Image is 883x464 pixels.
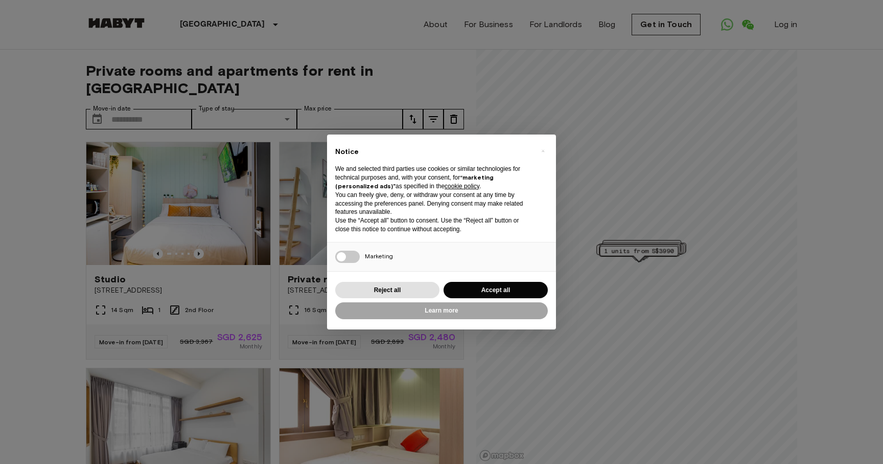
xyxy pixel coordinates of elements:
button: Close this notice [535,143,551,159]
button: Reject all [335,282,439,299]
button: Learn more [335,302,548,319]
p: You can freely give, deny, or withdraw your consent at any time by accessing the preferences pane... [335,191,531,216]
span: × [541,145,545,157]
p: We and selected third parties use cookies or similar technologies for technical purposes and, wit... [335,165,531,190]
strong: “marketing (personalized ads)” [335,173,494,190]
button: Accept all [444,282,548,299]
span: Marketing [365,252,393,260]
p: Use the “Accept all” button to consent. Use the “Reject all” button or close this notice to conti... [335,216,531,234]
h2: Notice [335,147,531,157]
a: cookie policy [445,183,479,190]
